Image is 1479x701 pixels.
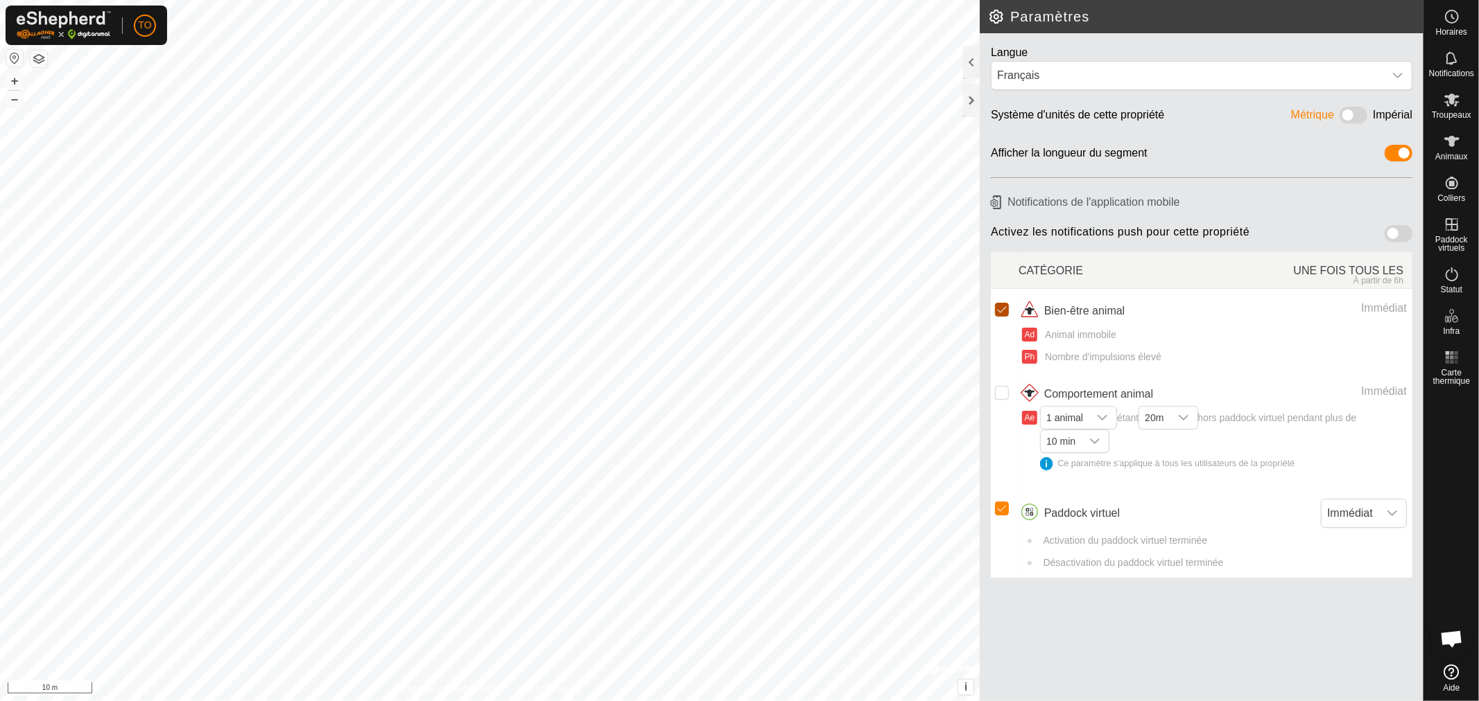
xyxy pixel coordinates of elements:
button: i [958,680,974,695]
button: + [6,73,23,89]
span: Comportement animal [1044,386,1153,402]
div: dropdown trigger [1081,430,1109,452]
span: Bien-être animal [1044,303,1125,319]
span: étant hors paddock virtuel pendant plus de [1040,412,1407,470]
span: Animal immobile [1040,328,1116,342]
div: Langue [991,44,1412,61]
span: Horaires [1436,28,1467,36]
a: Politique de confidentialité [404,683,501,695]
span: Statut [1441,285,1462,294]
span: Activez les notifications push pour cette propriété [991,225,1249,247]
span: 20m [1139,407,1169,429]
div: Afficher la longueur du segment [991,145,1148,166]
div: Open chat [1431,618,1473,659]
span: Nombre d'impulsions élevé [1040,350,1161,364]
img: icône du comportement animal [1019,383,1041,405]
span: Notifications [1429,69,1474,78]
button: Réinitialiser la carte [6,50,23,66]
div: dropdown trigger [1384,62,1412,89]
span: Français [992,62,1384,89]
span: Carte thermique [1428,369,1476,385]
span: Animaux [1435,152,1468,161]
span: Colliers [1437,194,1465,202]
span: Paddock virtuels [1428,236,1476,252]
img: icône du bien-être animal [1019,300,1041,322]
a: Aide [1424,659,1479,698]
div: Ce paramètre s'applique à tous les utilisateurs de la propriété [1040,457,1407,470]
span: TO [138,18,151,33]
span: Immédiat [1322,499,1378,527]
button: Ad [1022,328,1037,341]
div: dropdown trigger [1170,407,1197,429]
span: Désactivation du paddock virtuel terminée [1039,556,1224,570]
div: Immédiat [1245,383,1407,400]
img: icône des paddock virtuels [1019,502,1041,524]
span: i [965,681,967,693]
h2: Paramètres [988,8,1424,25]
div: UNE FOIS TOUS LES [1216,255,1412,285]
div: Français [997,67,1378,84]
button: – [6,91,23,107]
img: Logo Gallagher [17,11,111,39]
button: Couches de carte [31,51,47,67]
span: Activation du paddock virtuel terminée [1039,533,1208,548]
div: CATÉGORIE [1019,255,1216,285]
h6: Notifications de l'application mobile [985,190,1418,214]
div: À partir de 6h [1216,276,1403,285]
div: dropdown trigger [1089,407,1116,429]
div: Métrique [1291,107,1334,128]
div: Immédiat [1245,300,1407,317]
span: Troupeaux [1432,111,1471,119]
button: Ph [1022,350,1037,364]
span: 1 animal [1041,407,1089,429]
span: Infra [1443,327,1460,335]
div: dropdown trigger [1378,499,1406,527]
span: Aide [1443,684,1460,692]
div: Système d'unités de cette propriété [991,107,1164,128]
span: 10 min [1041,430,1081,452]
span: Paddock virtuel [1044,505,1120,522]
a: Contactez-nous [517,683,576,695]
div: Impérial [1373,107,1412,128]
button: Ae [1022,411,1037,425]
